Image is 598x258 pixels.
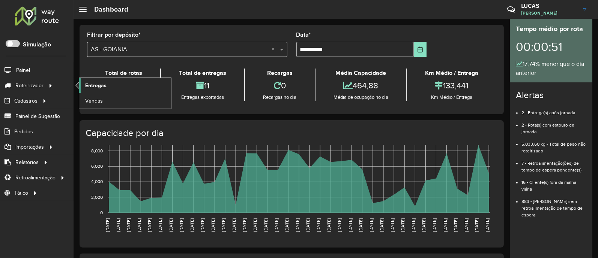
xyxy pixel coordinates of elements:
a: Entregas [79,78,171,93]
text: [DATE] [379,218,384,232]
span: Clear all [272,45,278,54]
text: [DATE] [348,218,353,232]
div: 11 [163,78,242,94]
div: Entregas exportadas [163,94,242,101]
text: [DATE] [485,218,490,232]
div: Recargas [247,69,313,78]
text: [DATE] [432,218,437,232]
span: Pedidos [14,128,33,136]
text: [DATE] [168,218,173,232]
div: Km Médio / Entrega [409,69,494,78]
li: 2 - Rota(s) com estouro de jornada [521,116,586,135]
h4: Capacidade por dia [86,128,496,139]
div: 464,88 [317,78,404,94]
text: [DATE] [305,218,310,232]
span: Vendas [85,97,103,105]
div: 133,441 [409,78,494,94]
div: 0 [247,78,313,94]
text: [DATE] [316,218,321,232]
div: 17,74% menor que o dia anterior [516,60,586,78]
text: [DATE] [200,218,205,232]
div: Média Capacidade [317,69,404,78]
text: [DATE] [221,218,226,232]
label: Data [296,30,311,39]
text: [DATE] [231,218,236,232]
span: Painel de Sugestão [15,112,60,120]
text: [DATE] [126,218,131,232]
text: [DATE] [421,218,426,232]
span: Retroalimentação [15,174,56,182]
text: [DATE] [147,218,152,232]
label: Filtrar por depósito [87,30,141,39]
li: 16 - Cliente(s) fora da malha viária [521,173,586,192]
div: Km Médio / Entrega [409,94,494,101]
text: [DATE] [400,218,405,232]
text: [DATE] [105,218,110,232]
text: [DATE] [116,218,120,232]
text: [DATE] [137,218,141,232]
text: 8,000 [91,148,103,153]
text: 4,000 [91,179,103,184]
text: 2,000 [91,195,103,200]
li: 2 - Entrega(s) após jornada [521,104,586,116]
div: Total de rotas [89,69,158,78]
label: Simulação [23,40,51,49]
span: Roteirizador [15,82,44,89]
h2: Dashboard [87,5,128,13]
li: 7 - Retroalimentação(ões) de tempo de espera pendente(s) [521,154,586,173]
text: [DATE] [369,218,374,232]
text: [DATE] [358,218,363,232]
text: 0 [100,210,103,215]
text: [DATE] [390,218,395,232]
a: Vendas [79,93,171,108]
text: [DATE] [263,218,268,232]
span: Importações [15,143,44,151]
div: 00:00:51 [516,34,586,60]
text: [DATE] [284,218,289,232]
span: Cadastros [14,97,38,105]
text: [DATE] [189,218,194,232]
text: [DATE] [337,218,342,232]
text: [DATE] [326,218,331,232]
span: Entregas [85,82,107,89]
text: [DATE] [274,218,279,232]
li: 883 - [PERSON_NAME] sem retroalimentação de tempo de espera [521,192,586,218]
span: Painel [16,66,30,74]
li: 5.033,60 kg - Total de peso não roteirizado [521,135,586,154]
text: [DATE] [474,218,479,232]
button: Choose Date [414,42,427,57]
div: Total de entregas [163,69,242,78]
text: [DATE] [242,218,247,232]
text: [DATE] [158,218,162,232]
span: [PERSON_NAME] [521,10,577,16]
div: Média de ocupação no dia [317,94,404,101]
a: Contato Rápido [503,1,519,18]
text: 6,000 [91,164,103,169]
text: [DATE] [253,218,258,232]
text: [DATE] [179,218,184,232]
span: Tático [14,189,28,197]
text: [DATE] [411,218,416,232]
span: Relatórios [15,158,39,166]
text: [DATE] [443,218,448,232]
div: Recargas no dia [247,94,313,101]
text: [DATE] [295,218,300,232]
text: [DATE] [464,218,469,232]
div: Tempo médio por rota [516,24,586,34]
h4: Alertas [516,90,586,101]
text: [DATE] [210,218,215,232]
text: [DATE] [453,218,458,232]
h3: LUCAS [521,2,577,9]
